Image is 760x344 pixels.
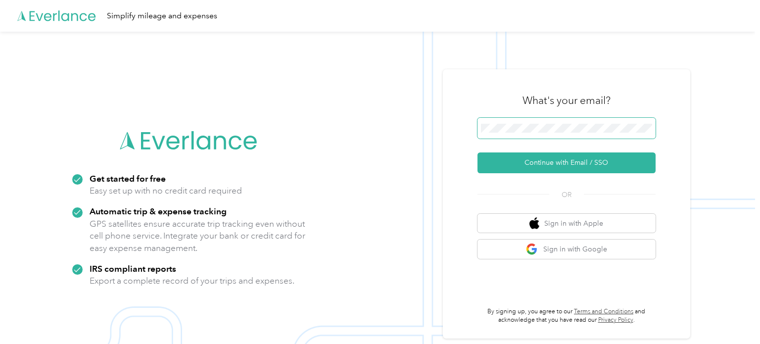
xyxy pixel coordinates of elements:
[90,263,176,274] strong: IRS compliant reports
[90,185,242,197] p: Easy set up with no credit card required
[107,10,217,22] div: Simplify mileage and expenses
[90,275,294,287] p: Export a complete record of your trips and expenses.
[522,94,611,107] h3: What's your email?
[526,243,538,255] img: google logo
[90,206,227,216] strong: Automatic trip & expense tracking
[477,240,656,259] button: google logoSign in with Google
[529,217,539,230] img: apple logo
[477,214,656,233] button: apple logoSign in with Apple
[477,152,656,173] button: Continue with Email / SSO
[477,307,656,325] p: By signing up, you agree to our and acknowledge that you have read our .
[90,218,306,254] p: GPS satellites ensure accurate trip tracking even without cell phone service. Integrate your bank...
[598,316,633,324] a: Privacy Policy
[90,173,166,184] strong: Get started for free
[549,190,584,200] span: OR
[574,308,633,315] a: Terms and Conditions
